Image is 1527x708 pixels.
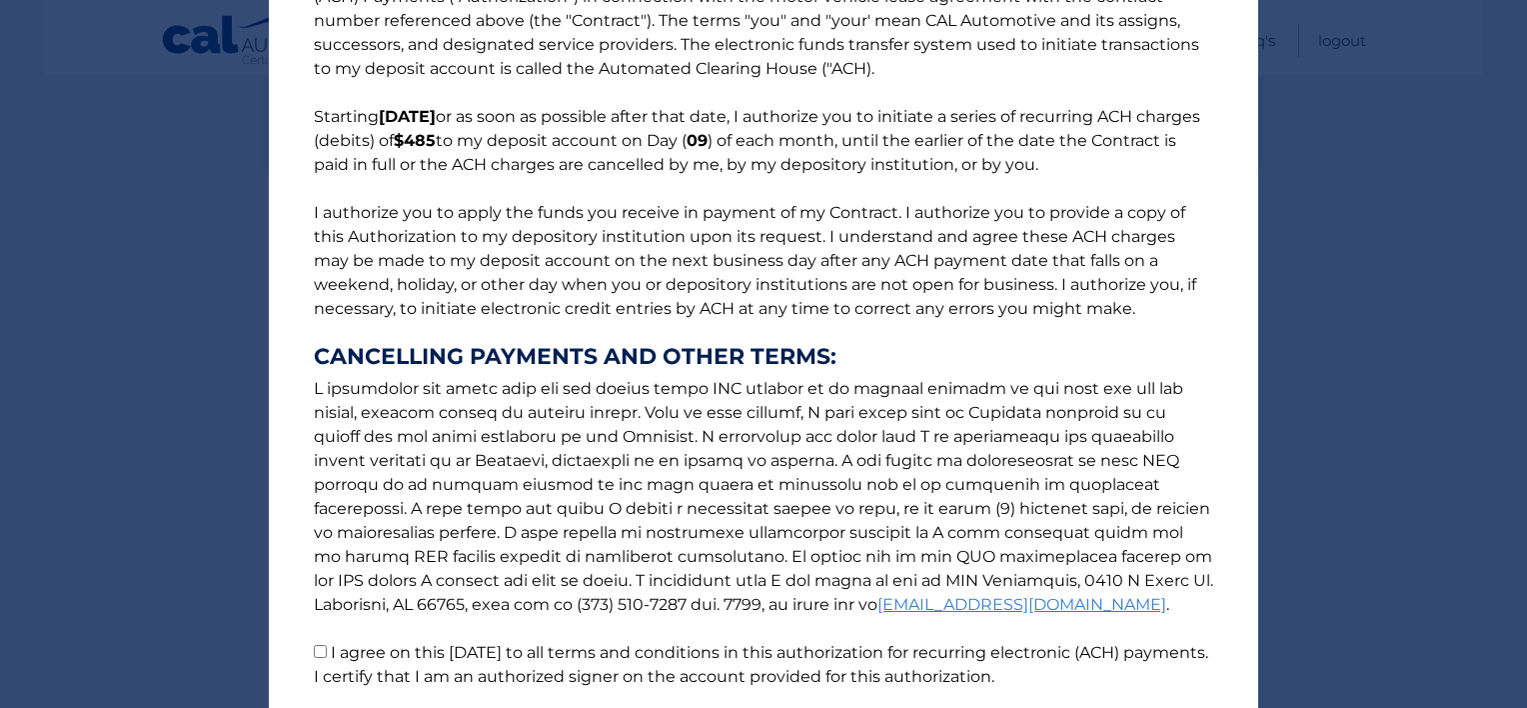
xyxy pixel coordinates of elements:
[394,131,436,150] b: $485
[314,643,1208,686] label: I agree on this [DATE] to all terms and conditions in this authorization for recurring electronic...
[877,595,1166,614] a: [EMAIL_ADDRESS][DOMAIN_NAME]
[687,131,708,150] b: 09
[379,107,436,126] b: [DATE]
[314,345,1213,369] strong: CANCELLING PAYMENTS AND OTHER TERMS:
